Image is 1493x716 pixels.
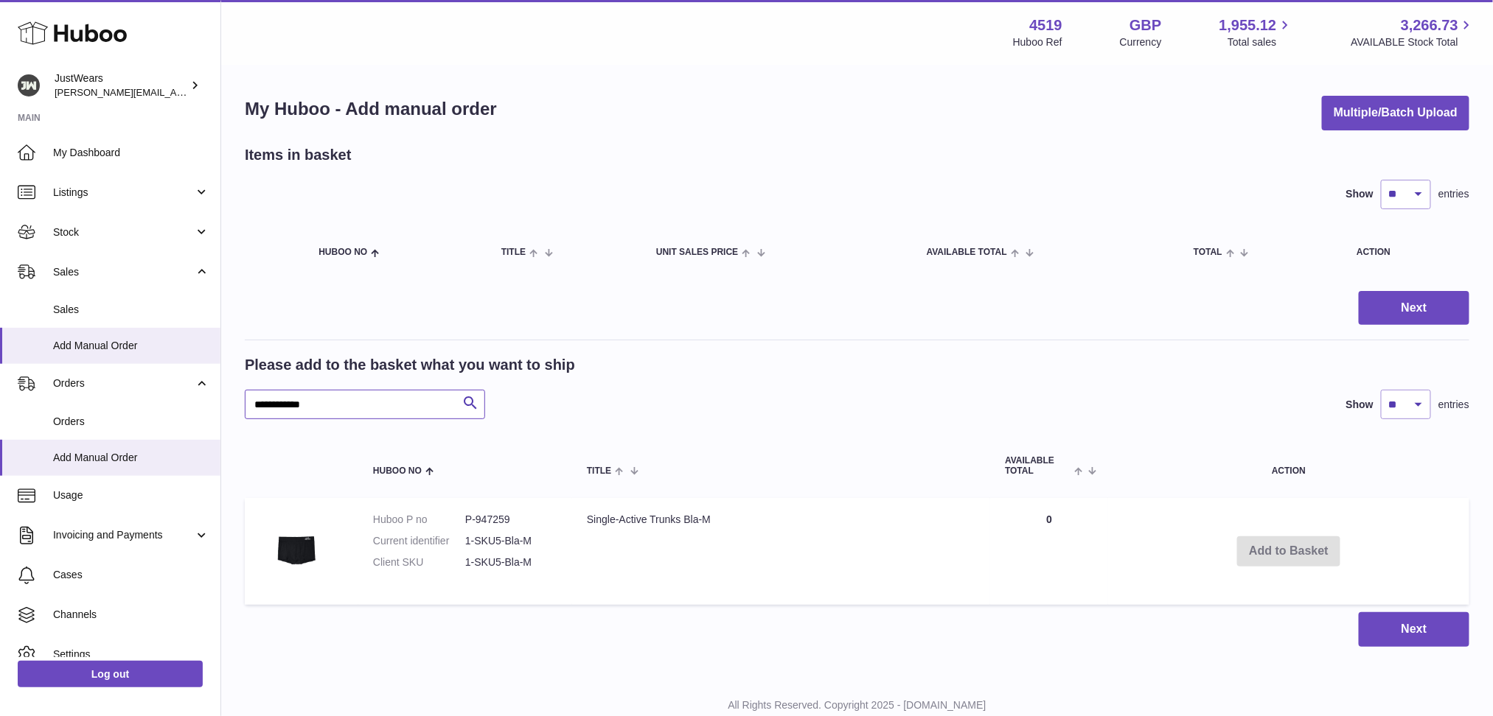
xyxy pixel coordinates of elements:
div: Currency [1120,35,1162,49]
th: Action [1108,441,1469,490]
div: JustWears [55,71,187,99]
span: AVAILABLE Total [927,248,1007,257]
strong: 4519 [1029,15,1062,35]
span: Sales [53,265,194,279]
td: Single-Active Trunks Bla-M [572,498,990,605]
p: All Rights Reserved. Copyright 2025 - [DOMAIN_NAME] [233,698,1481,712]
img: josh@just-wears.com [18,74,40,96]
span: 1,955.12 [1219,15,1277,35]
span: Sales [53,303,209,317]
span: Cases [53,568,209,582]
dt: Huboo P no [373,513,465,527]
div: Action [1357,248,1455,257]
a: 3,266.73 AVAILABLE Stock Total [1351,15,1475,49]
span: Total [1194,248,1222,257]
button: Multiple/Batch Upload [1322,96,1469,130]
h1: My Huboo - Add manual order [245,97,497,121]
span: Usage [53,488,209,502]
label: Show [1346,398,1374,412]
td: 0 [990,498,1108,605]
dt: Current identifier [373,534,465,548]
span: Add Manual Order [53,339,209,353]
span: My Dashboard [53,146,209,160]
span: Title [587,466,611,476]
span: AVAILABLE Stock Total [1351,35,1475,49]
span: Channels [53,608,209,622]
span: Title [501,248,526,257]
span: Listings [53,186,194,200]
dd: P-947259 [465,513,557,527]
a: Log out [18,661,203,687]
span: Huboo no [373,466,422,476]
div: Huboo Ref [1013,35,1062,49]
button: Next [1359,612,1469,647]
h2: Please add to the basket what you want to ship [245,355,575,375]
label: Show [1346,187,1374,201]
span: Add Manual Order [53,451,209,465]
dd: 1-SKU5-Bla-M [465,555,557,569]
button: Next [1359,291,1469,326]
span: Total sales [1228,35,1293,49]
span: entries [1438,187,1469,201]
span: entries [1438,398,1469,412]
strong: GBP [1130,15,1161,35]
span: AVAILABLE Total [1005,456,1071,475]
span: Invoicing and Payments [53,528,194,542]
span: [PERSON_NAME][EMAIL_ADDRESS][DOMAIN_NAME] [55,86,296,98]
span: Settings [53,647,209,661]
span: Stock [53,225,194,239]
img: Single-Active Trunks Bla-M [260,513,333,586]
h2: Items in basket [245,145,352,165]
dt: Client SKU [373,555,465,569]
span: 3,266.73 [1401,15,1458,35]
dd: 1-SKU5-Bla-M [465,534,557,548]
span: Orders [53,415,209,429]
a: 1,955.12 Total sales [1219,15,1294,49]
span: Unit Sales Price [656,248,738,257]
span: Orders [53,376,194,390]
span: Huboo no [319,248,367,257]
